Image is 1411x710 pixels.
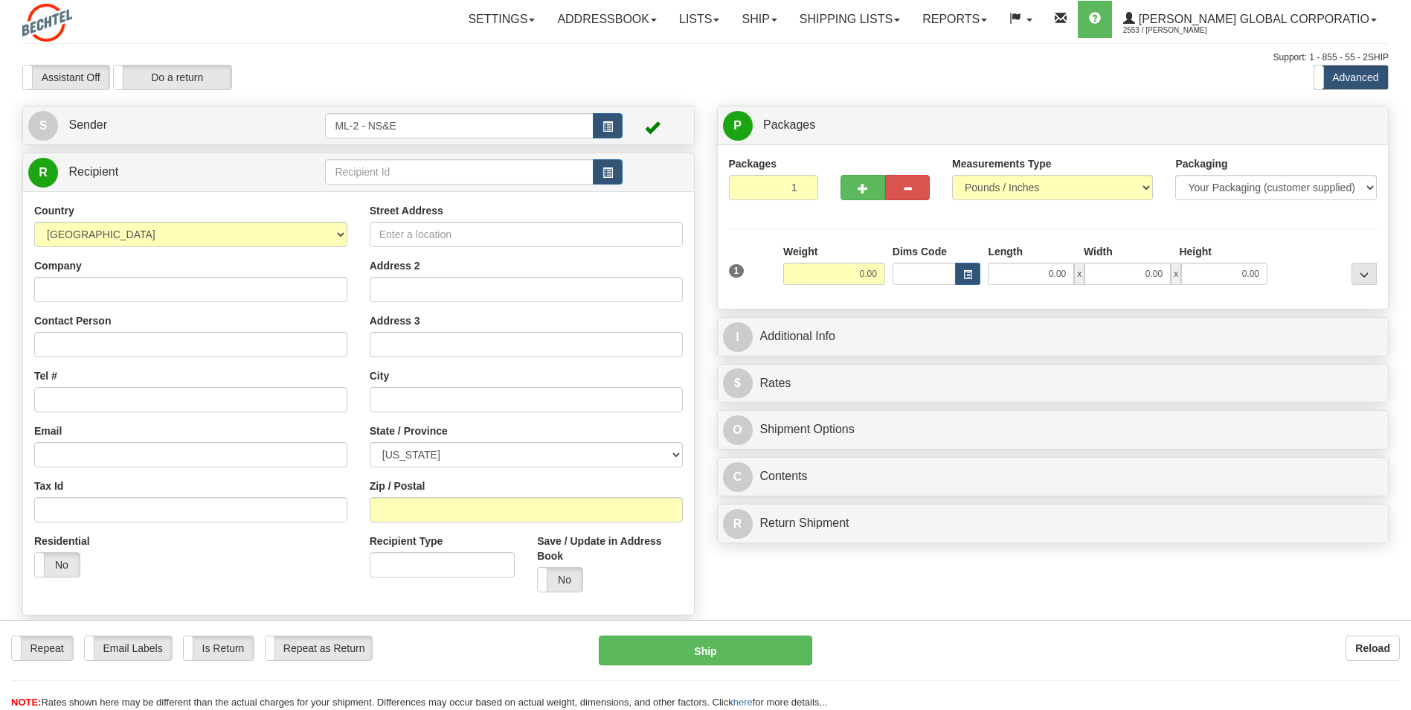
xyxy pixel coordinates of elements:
a: Addressbook [546,1,668,38]
label: Zip / Postal [370,479,425,493]
b: Reload [1355,642,1390,654]
button: Reload [1346,636,1400,661]
label: Is Return [184,636,254,660]
a: IAdditional Info [723,322,1383,352]
label: Address 2 [370,258,420,273]
label: Packaging [1175,156,1227,171]
a: here [733,697,753,708]
span: $ [723,368,753,398]
label: Contact Person [34,313,111,328]
label: Height [1179,244,1212,259]
label: Length [988,244,1023,259]
label: City [370,368,389,383]
a: P Packages [723,110,1383,141]
input: Sender Id [325,113,593,138]
span: x [1074,263,1084,285]
label: Tel # [34,368,57,383]
span: 2553 / [PERSON_NAME] [1123,23,1235,38]
a: OShipment Options [723,415,1383,445]
a: Ship [730,1,788,38]
a: RReturn Shipment [723,508,1383,539]
a: S Sender [28,110,325,141]
button: Ship [599,636,811,665]
label: Do a return [114,65,231,89]
span: Packages [763,118,815,131]
label: Dims Code [893,244,947,259]
label: Recipient Type [370,534,443,549]
span: R [28,158,58,188]
a: Settings [457,1,546,38]
a: $Rates [723,368,1383,399]
span: P [723,111,753,141]
label: Address 3 [370,313,420,328]
input: Enter a location [370,222,683,247]
label: Email [34,423,62,438]
span: O [723,415,753,445]
iframe: chat widget [1377,279,1410,431]
a: Shipping lists [788,1,911,38]
label: Repeat as Return [266,636,372,660]
a: CContents [723,461,1383,492]
a: [PERSON_NAME] Global Corporatio 2553 / [PERSON_NAME] [1112,1,1388,38]
span: R [723,509,753,539]
label: Assistant Off [23,65,109,89]
span: 1 [729,264,745,278]
input: Recipient Id [325,159,593,185]
label: Country [34,203,74,218]
img: logo2553.jpg [22,4,72,42]
label: Measurements Type [952,156,1052,171]
label: Weight [783,244,817,259]
a: Lists [668,1,730,38]
label: Company [34,258,82,273]
label: Width [1084,244,1113,259]
label: No [538,568,582,592]
div: ... [1351,263,1377,285]
a: Reports [911,1,998,38]
label: Tax Id [34,479,63,493]
div: Support: 1 - 855 - 55 - 2SHIP [22,51,1389,64]
span: Recipient [68,165,118,178]
label: Email Labels [85,636,172,660]
label: Street Address [370,203,443,218]
span: NOTE: [11,697,41,708]
span: S [28,111,58,141]
label: Repeat [12,636,73,660]
label: State / Province [370,423,448,438]
label: Advanced [1314,65,1388,89]
a: R Recipient [28,157,292,188]
span: C [723,462,753,492]
span: [PERSON_NAME] Global Corporatio [1135,13,1369,25]
span: I [723,322,753,352]
label: No [35,553,80,577]
span: Sender [68,118,107,131]
label: Residential [34,534,90,549]
span: x [1171,263,1181,285]
label: Packages [729,156,777,171]
label: Save / Update in Address Book [537,534,682,563]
